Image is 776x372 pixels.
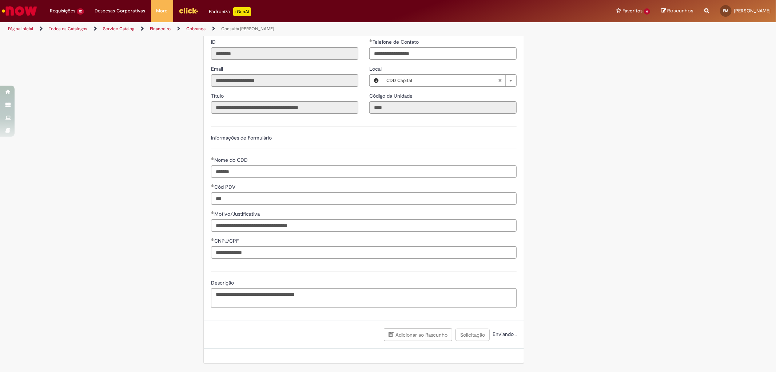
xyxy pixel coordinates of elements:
input: ID [211,47,358,60]
a: Todos os Catálogos [49,26,87,32]
input: Motivo/Justificativa [211,219,517,232]
a: CDD CapitalLimpar campo Local [383,75,516,86]
button: Local, Visualizar este registro CDD Capital [370,75,383,86]
ul: Trilhas de página [5,22,512,36]
span: Motivo/Justificativa [214,211,261,217]
span: Despesas Corporativas [95,7,146,15]
label: Somente leitura - Título [211,92,225,99]
span: Obrigatório Preenchido [211,211,214,214]
span: Obrigatório Preenchido [211,238,214,241]
a: Cobrança [186,26,206,32]
input: Cód PDV [211,192,517,205]
label: Somente leitura - Código da Unidade [369,92,414,99]
span: Somente leitura - ID [211,39,217,45]
span: 12 [77,8,84,15]
span: Somente leitura - Email [211,66,224,72]
span: Obrigatório Preenchido [211,157,214,160]
span: More [156,7,168,15]
span: [PERSON_NAME] [734,8,771,14]
span: Telefone de Contato [373,39,420,45]
span: Descrição [211,279,235,286]
input: Código da Unidade [369,101,517,114]
div: Padroniza [209,7,251,16]
span: Nome do CDD [214,157,249,163]
label: Somente leitura - ID [211,38,217,46]
span: 6 [644,8,650,15]
input: Telefone de Contato [369,47,517,60]
label: Somente leitura - Email [211,65,224,73]
a: Consulta [PERSON_NAME] [221,26,274,32]
span: Rascunhos [667,7,693,14]
span: CNPJ/CPF [214,238,240,244]
a: Rascunhos [661,8,693,15]
span: Enviando... [491,331,517,337]
abbr: Limpar campo Local [494,75,505,86]
span: Obrigatório Preenchido [369,39,373,42]
a: Página inicial [8,26,33,32]
input: Email [211,74,358,87]
img: click_logo_yellow_360x200.png [179,5,198,16]
a: Service Catalog [103,26,134,32]
textarea: Descrição [211,288,517,308]
p: +GenAi [233,7,251,16]
label: Informações de Formulário [211,134,272,141]
span: EM [723,8,729,13]
span: Cód PDV [214,184,237,190]
input: CNPJ/CPF [211,246,517,259]
span: Requisições [50,7,75,15]
input: Nome do CDD [211,165,517,178]
span: Favoritos [622,7,642,15]
span: CDD Capital [386,75,498,86]
img: ServiceNow [1,4,38,18]
span: Local [369,66,383,72]
input: Título [211,101,358,114]
a: Financeiro [150,26,171,32]
span: Obrigatório Preenchido [211,184,214,187]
